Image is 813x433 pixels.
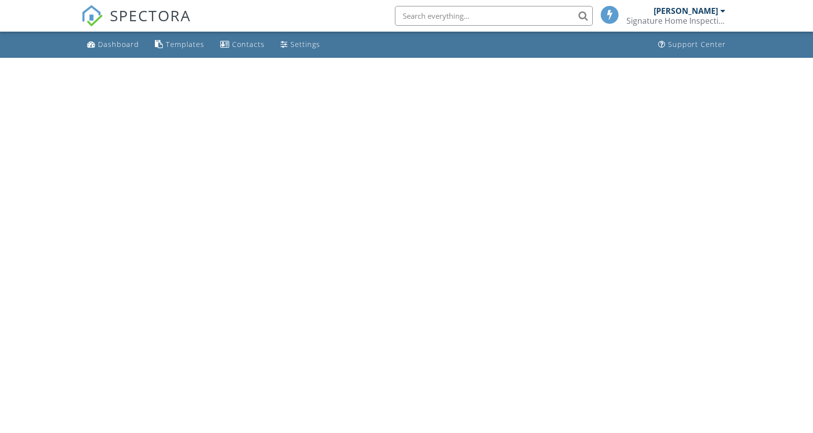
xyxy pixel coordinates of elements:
[290,40,320,49] div: Settings
[626,16,725,26] div: Signature Home Inspections
[216,36,269,54] a: Contacts
[98,40,139,49] div: Dashboard
[395,6,593,26] input: Search everything...
[277,36,324,54] a: Settings
[110,5,191,26] span: SPECTORA
[81,13,191,34] a: SPECTORA
[166,40,204,49] div: Templates
[81,5,103,27] img: The Best Home Inspection Software - Spectora
[668,40,726,49] div: Support Center
[232,40,265,49] div: Contacts
[654,6,718,16] div: [PERSON_NAME]
[151,36,208,54] a: Templates
[654,36,730,54] a: Support Center
[83,36,143,54] a: Dashboard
